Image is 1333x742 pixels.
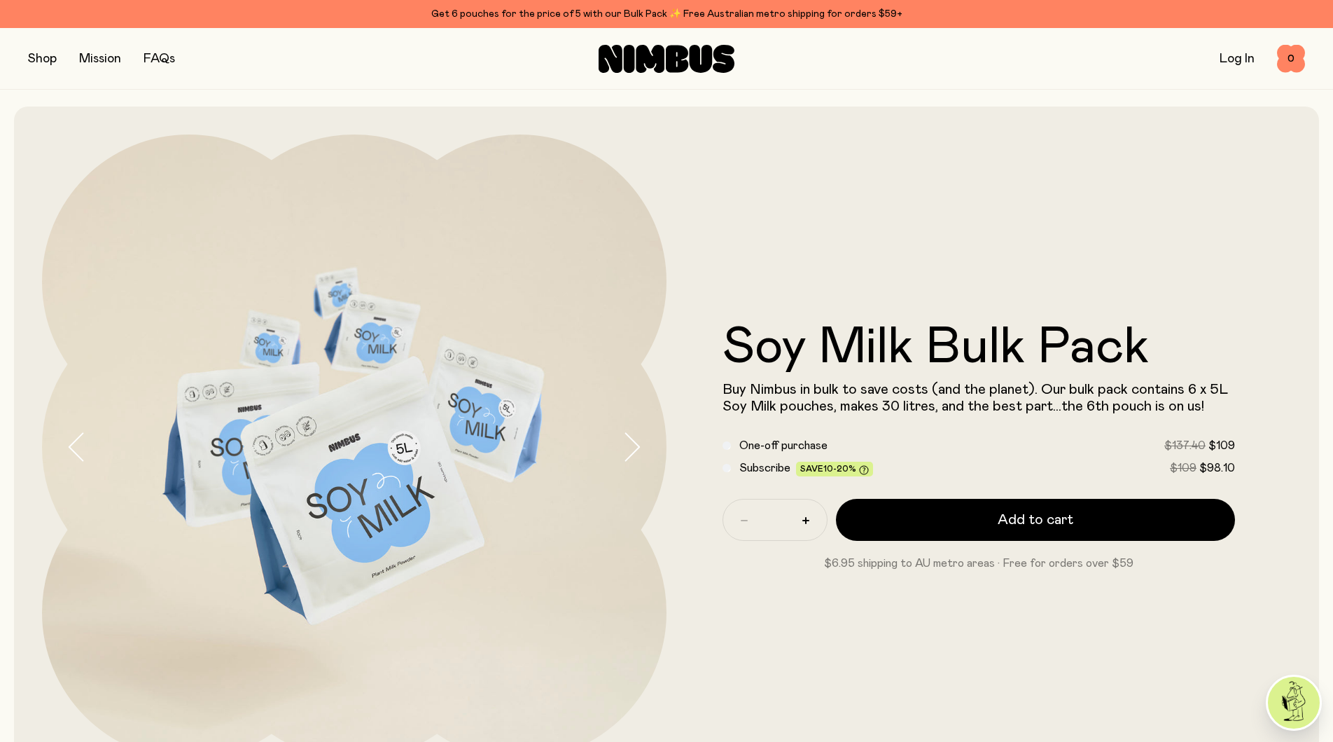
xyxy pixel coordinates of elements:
span: $109 [1208,440,1235,451]
span: Subscribe [739,462,790,474]
span: $98.10 [1199,462,1235,474]
a: Mission [79,53,121,65]
img: agent [1268,677,1320,729]
span: $137.40 [1164,440,1206,451]
span: 10-20% [823,465,856,473]
div: Get 6 pouches for the price of 5 with our Bulk Pack ✨ Free Australian metro shipping for orders $59+ [28,6,1305,22]
span: $109 [1170,462,1196,474]
span: Save [800,465,869,475]
span: Add to cart [998,510,1073,530]
a: Log In [1220,53,1255,65]
button: Add to cart [836,499,1235,541]
p: $6.95 shipping to AU metro areas · Free for orders over $59 [723,555,1235,572]
a: FAQs [144,53,175,65]
span: Buy Nimbus in bulk to save costs (and the planet). Our bulk pack contains 6 x 5L Soy Milk pouches... [723,383,1228,413]
button: 0 [1277,45,1305,73]
h1: Soy Milk Bulk Pack [723,322,1235,373]
span: One-off purchase [739,440,828,451]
